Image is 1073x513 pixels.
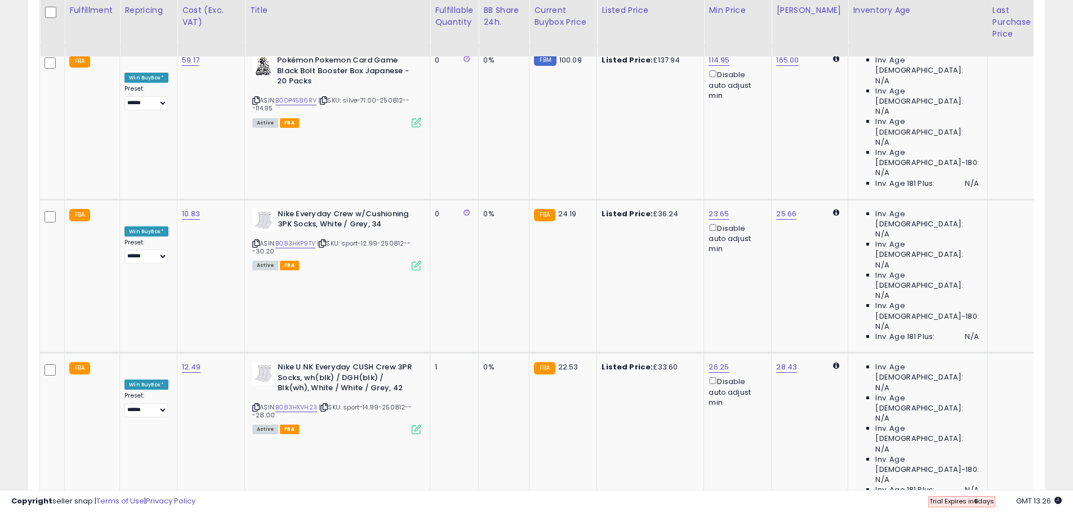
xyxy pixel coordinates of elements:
[182,55,199,66] a: 59.17
[965,179,978,189] span: N/A
[124,85,168,110] div: Preset:
[182,362,201,373] a: 12.49
[602,55,653,65] b: Listed Price:
[602,362,695,372] div: £33.60
[776,208,796,220] a: 25.66
[435,362,470,372] div: 1
[875,76,889,86] span: N/A
[275,403,317,412] a: B083HKVH23
[11,496,195,507] div: seller snap | |
[776,55,799,66] a: 165.00
[558,208,577,219] span: 24.19
[875,322,889,332] span: N/A
[483,55,520,65] div: 0%
[875,383,889,393] span: N/A
[534,54,556,66] small: FBM
[875,239,978,260] span: Inv. Age [DEMOGRAPHIC_DATA]:
[124,380,168,390] div: Win BuyBox *
[875,179,934,189] span: Inv. Age 181 Plus:
[602,5,699,16] div: Listed Price
[278,209,415,233] b: Nike Everyday Crew w/Cushioning 3PK Socks, White / Grey, 34
[776,5,843,16] div: [PERSON_NAME]
[435,209,470,219] div: 0
[252,362,421,433] div: ASIN:
[534,362,555,374] small: FBA
[252,403,412,420] span: | SKU: sport-14.99-250812---28.00
[252,118,278,128] span: All listings currently available for purchase on Amazon
[875,291,889,301] span: N/A
[280,425,299,434] span: FBA
[965,332,978,342] span: N/A
[275,239,315,248] a: B083HKP9TV
[875,444,889,454] span: N/A
[875,260,889,270] span: N/A
[709,5,767,16] div: Min Price
[182,208,200,220] a: 10.83
[875,117,978,137] span: Inv. Age [DEMOGRAPHIC_DATA]:
[709,68,763,101] div: Disable auto adjust min
[875,332,934,342] span: Inv. Age 181 Plus:
[69,5,115,16] div: Fulfillment
[252,55,274,78] img: 51ZHMoTkAsL._SL40_.jpg
[483,209,520,219] div: 0%
[875,106,889,117] span: N/A
[250,5,425,16] div: Title
[833,55,839,63] i: Calculated using Dynamic Max Price.
[875,362,978,382] span: Inv. Age [DEMOGRAPHIC_DATA]:
[124,226,168,237] div: Win BuyBox *
[709,208,729,220] a: 23.65
[833,209,839,216] i: Calculated using Dynamic Max Price.
[875,423,978,444] span: Inv. Age [DEMOGRAPHIC_DATA]:
[11,496,52,506] strong: Copyright
[252,362,275,385] img: 41UjpVprvbL._SL40_.jpg
[278,362,415,396] b: Nike U NK Everyday CUSH Crew 3PR Socks, wh(blk) / DGH(blk) / Blk(wh), White / White / Grey, 42
[992,5,1034,40] div: Last Purchase Price
[974,497,978,506] b: 6
[252,425,278,434] span: All listings currently available for purchase on Amazon
[483,362,520,372] div: 0%
[252,261,278,270] span: All listings currently available for purchase on Amazon
[252,209,421,269] div: ASIN:
[252,96,410,113] span: | SKU: silve-71.00-250812---114.95
[709,375,763,408] div: Disable auto adjust min
[875,270,978,291] span: Inv. Age [DEMOGRAPHIC_DATA]:
[435,5,474,28] div: Fulfillable Quantity
[558,362,578,372] span: 22.53
[875,86,978,106] span: Inv. Age [DEMOGRAPHIC_DATA]:
[602,208,653,219] b: Listed Price:
[559,55,582,65] span: 100.09
[252,239,411,256] span: | SKU: sport-12.99-250812---30.20
[124,73,168,83] div: Win BuyBox *
[69,209,90,221] small: FBA
[124,5,172,16] div: Repricing
[124,392,168,417] div: Preset:
[280,118,299,128] span: FBA
[853,5,982,16] div: Inventory Age
[277,55,414,90] b: Pokémon Pokemon Card Game Black Bolt Booster Box Japanese - 20 Packs
[875,454,978,475] span: Inv. Age [DEMOGRAPHIC_DATA]-180:
[709,222,763,255] div: Disable auto adjust min
[875,413,889,423] span: N/A
[69,362,90,374] small: FBA
[709,55,729,66] a: 114.95
[252,209,275,231] img: 41UjpVprvbL._SL40_.jpg
[534,209,555,221] small: FBA
[602,209,695,219] div: £36.24
[124,239,168,264] div: Preset:
[875,168,889,178] span: N/A
[483,5,524,28] div: BB Share 24h.
[96,496,144,506] a: Terms of Use
[146,496,195,506] a: Privacy Policy
[602,55,695,65] div: £137.94
[776,362,797,373] a: 28.43
[875,229,889,239] span: N/A
[275,96,317,105] a: B0DP4586RV
[69,55,90,68] small: FBA
[435,55,470,65] div: 0
[875,55,978,75] span: Inv. Age [DEMOGRAPHIC_DATA]:
[929,497,994,506] span: Trial Expires in days
[875,393,978,413] span: Inv. Age [DEMOGRAPHIC_DATA]:
[709,362,729,373] a: 26.25
[182,5,240,28] div: Cost (Exc. VAT)
[875,301,978,321] span: Inv. Age [DEMOGRAPHIC_DATA]-180:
